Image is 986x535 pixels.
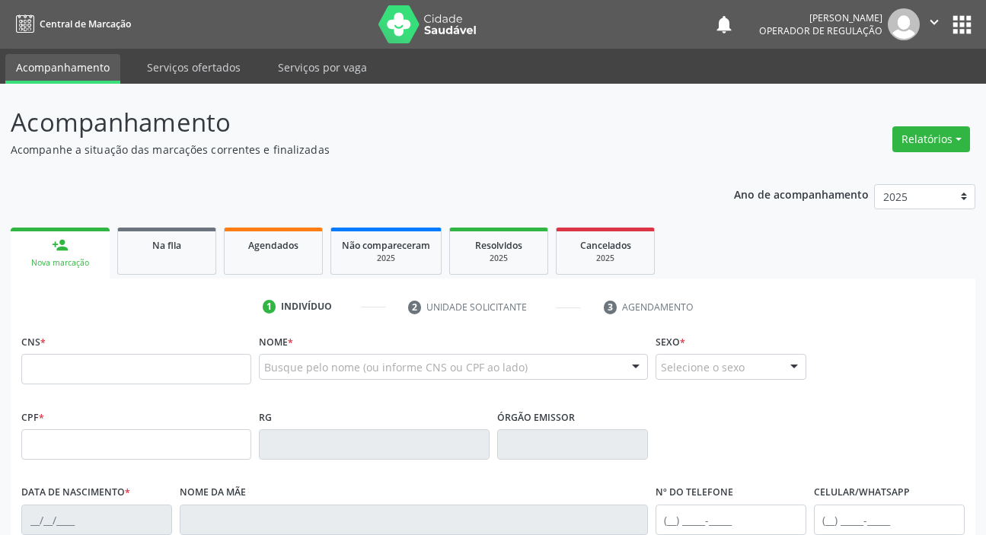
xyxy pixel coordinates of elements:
[21,257,99,269] div: Nova marcação
[656,481,733,505] label: Nº do Telefone
[40,18,131,30] span: Central de Marcação
[11,11,131,37] a: Central de Marcação
[52,237,69,253] div: person_add
[342,253,430,264] div: 2025
[152,239,181,252] span: Na fila
[461,253,537,264] div: 2025
[259,330,293,354] label: Nome
[713,14,735,35] button: notifications
[759,11,882,24] div: [PERSON_NAME]
[136,54,251,81] a: Serviços ofertados
[926,14,943,30] i: 
[734,184,869,203] p: Ano de acompanhamento
[21,505,172,535] input: __/__/____
[263,300,276,314] div: 1
[248,239,298,252] span: Agendados
[567,253,643,264] div: 2025
[264,359,528,375] span: Busque pelo nome (ou informe CNS ou CPF ao lado)
[949,11,975,38] button: apps
[892,126,970,152] button: Relatórios
[920,8,949,40] button: 
[656,505,806,535] input: (__) _____-_____
[497,406,575,429] label: Órgão emissor
[21,406,44,429] label: CPF
[5,54,120,84] a: Acompanhamento
[580,239,631,252] span: Cancelados
[180,481,246,505] label: Nome da mãe
[21,481,130,505] label: Data de nascimento
[21,330,46,354] label: CNS
[759,24,882,37] span: Operador de regulação
[814,505,965,535] input: (__) _____-_____
[281,300,332,314] div: Indivíduo
[475,239,522,252] span: Resolvidos
[11,142,686,158] p: Acompanhe a situação das marcações correntes e finalizadas
[888,8,920,40] img: img
[11,103,686,142] p: Acompanhamento
[814,481,910,505] label: Celular/WhatsApp
[267,54,378,81] a: Serviços por vaga
[342,239,430,252] span: Não compareceram
[259,406,272,429] label: RG
[661,359,745,375] span: Selecione o sexo
[656,330,685,354] label: Sexo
